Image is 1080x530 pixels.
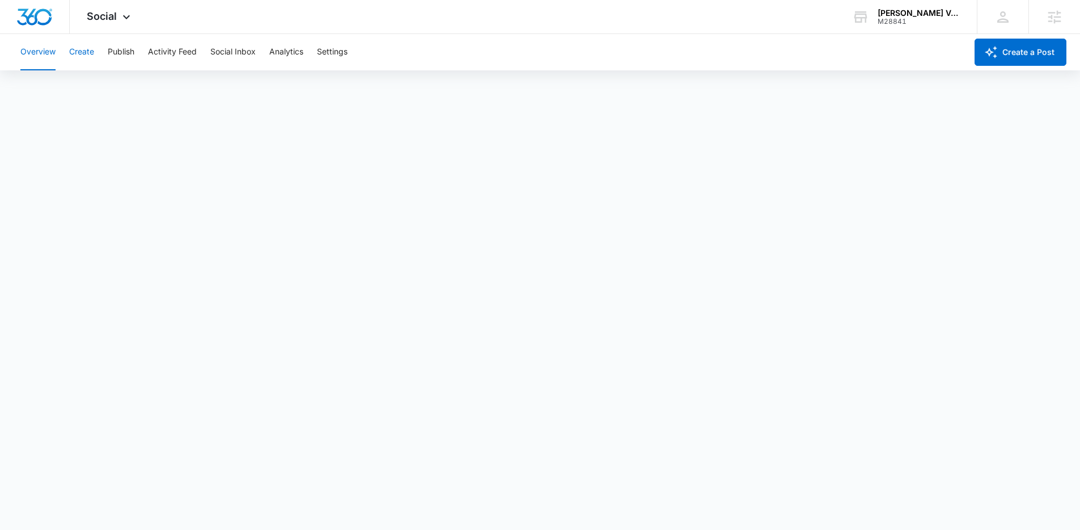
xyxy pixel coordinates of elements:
span: Social [87,10,117,22]
button: Social Inbox [210,34,256,70]
button: Overview [20,34,56,70]
button: Create a Post [975,39,1066,66]
button: Settings [317,34,348,70]
button: Activity Feed [148,34,197,70]
div: account id [878,18,960,26]
div: account name [878,9,960,18]
button: Analytics [269,34,303,70]
button: Publish [108,34,134,70]
button: Create [69,34,94,70]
